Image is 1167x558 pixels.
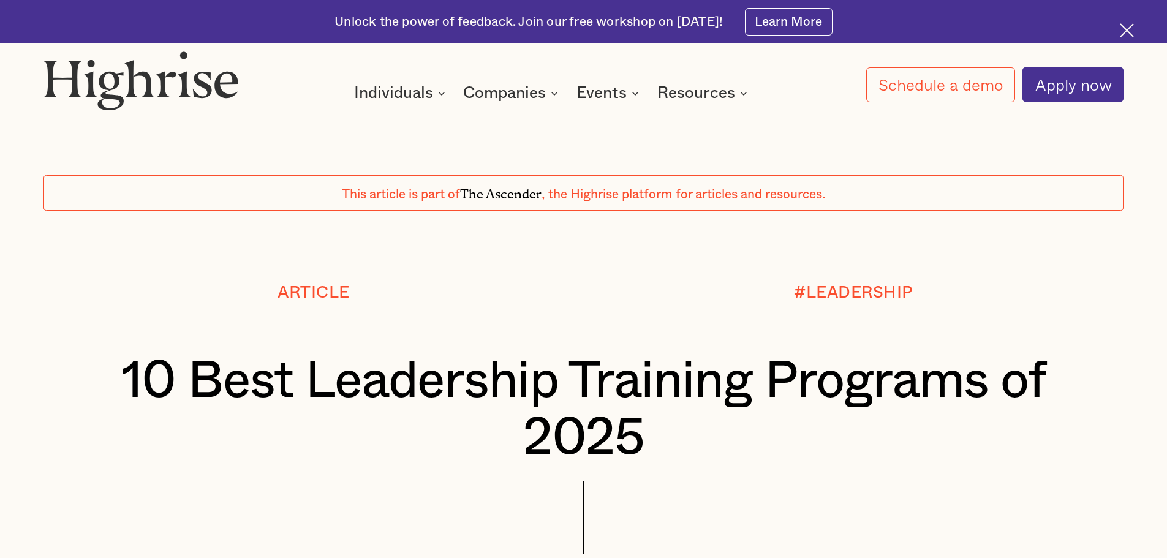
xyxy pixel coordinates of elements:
div: Events [576,86,643,100]
span: , the Highrise platform for articles and resources. [542,188,825,201]
a: Learn More [745,8,833,36]
div: Events [576,86,627,100]
div: Companies [463,86,562,100]
div: Resources [657,86,735,100]
h1: 10 Best Leadership Training Programs of 2025 [89,353,1079,467]
div: #LEADERSHIP [794,284,913,301]
div: Article [278,284,350,301]
a: Schedule a demo [866,67,1016,102]
img: Highrise logo [43,51,238,110]
div: Resources [657,86,751,100]
span: This article is part of [342,188,460,201]
img: Cross icon [1120,23,1134,37]
div: Individuals [354,86,433,100]
a: Apply now [1022,67,1124,102]
div: Companies [463,86,546,100]
div: Unlock the power of feedback. Join our free workshop on [DATE]! [334,13,723,31]
span: The Ascender [460,183,542,198]
div: Individuals [354,86,449,100]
